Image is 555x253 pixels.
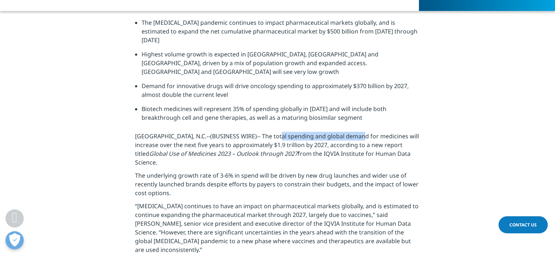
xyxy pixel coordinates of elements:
[135,132,420,171] p: [GEOGRAPHIC_DATA], N.C.--(BUSINESS WIRE)-- The total spending and global demand for medicines wil...
[509,222,537,228] span: Contact Us
[142,18,420,50] li: The [MEDICAL_DATA] pandemic continues to impact pharmaceutical markets globally, and is estimated...
[498,216,548,233] a: Contact Us
[149,150,298,158] em: Global Use of Medicines 2023 – Outlook through 2027
[142,82,420,104] li: Demand for innovative drugs will drive oncology spending to approximately $370 billion by 2027, a...
[142,104,420,127] li: Biotech medicines will represent 35% of spending globally in [DATE] and will include both breakth...
[142,50,420,82] li: Highest volume growth is expected in [GEOGRAPHIC_DATA], [GEOGRAPHIC_DATA] and [GEOGRAPHIC_DATA], ...
[5,231,24,249] button: Open Preferences
[135,171,420,202] p: The underlying growth rate of 3-6% in spend will be driven by new drug launches and wider use of ...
